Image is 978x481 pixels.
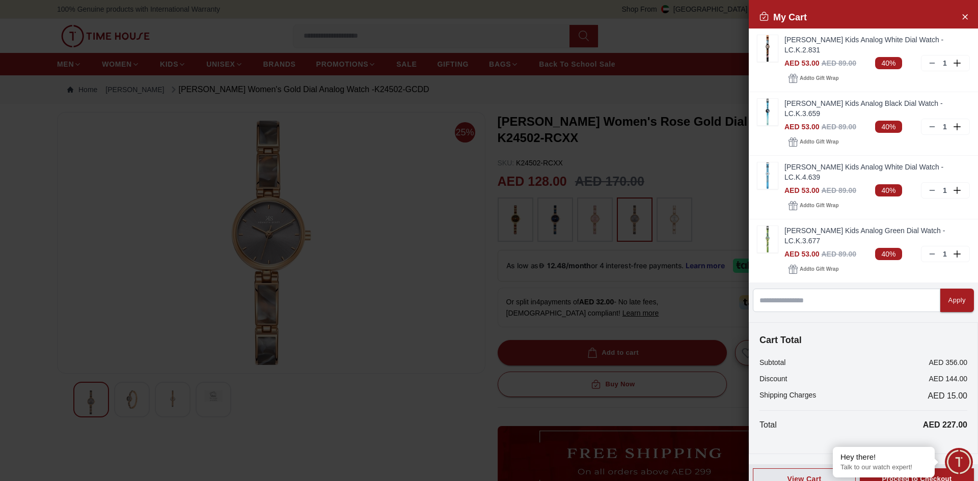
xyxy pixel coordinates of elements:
span: AED 53.00 [784,186,819,194]
div: Hey there! [840,452,927,462]
p: Subtotal [759,357,785,367]
span: Add to Gift Wrap [800,73,838,83]
button: Addto Gift Wrap [784,135,843,149]
span: Add to Gift Wrap [800,264,838,274]
img: ... [757,226,778,252]
p: 1 [941,249,949,259]
span: AED 89.00 [821,59,856,67]
p: AED 144.00 [929,374,968,384]
span: 40% [875,184,902,196]
span: AED 15.00 [928,390,967,402]
p: Talk to our watch expert! [840,463,927,472]
button: Apply [940,289,974,312]
span: AED 53.00 [784,123,819,131]
img: ... [757,99,778,125]
div: Apply [948,295,966,306]
button: Addto Gift Wrap [784,199,843,213]
span: Add to Gift Wrap [800,137,838,147]
span: AED 53.00 [784,59,819,67]
a: [PERSON_NAME] Kids Analog White Dial Watch - LC.K.4.639 [784,162,970,182]
p: Discount [759,374,787,384]
h4: Cart Total [759,333,967,347]
p: AED 227.00 [923,419,967,431]
span: Add to Gift Wrap [800,201,838,211]
img: ... [757,35,778,62]
h2: My Cart [759,10,807,24]
p: 1 [941,58,949,68]
span: AED 53.00 [784,250,819,258]
img: ... [757,162,778,189]
a: [PERSON_NAME] Kids Analog Black Dial Watch - LC.K.3.659 [784,98,970,119]
span: 40% [875,57,902,69]
button: Close Account [957,8,973,24]
p: AED 356.00 [929,357,968,367]
span: AED 89.00 [821,186,856,194]
p: Shipping Charges [759,390,816,402]
p: 1 [941,122,949,132]
a: [PERSON_NAME] Kids Analog White Dial Watch - LC.K.2.831 [784,35,970,55]
span: 40% [875,248,902,260]
button: Addto Gift Wrap [784,262,843,276]
span: AED 89.00 [821,123,856,131]
span: AED 89.00 [821,250,856,258]
a: [PERSON_NAME] Kids Analog Green Dial Watch - LC.K.3.677 [784,225,970,246]
button: Addto Gift Wrap [784,71,843,86]
span: 40% [875,121,902,133]
p: Total [759,419,777,431]
p: 1 [941,185,949,195]
div: Chat Widget [945,448,973,476]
